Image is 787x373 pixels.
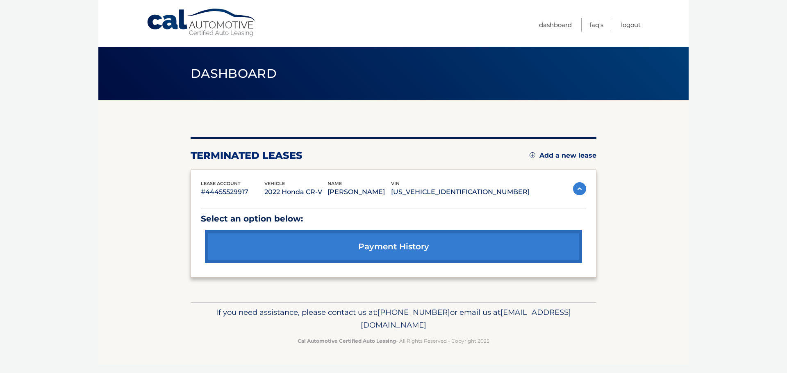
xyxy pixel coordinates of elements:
a: Add a new lease [530,151,596,160]
span: lease account [201,181,241,186]
strong: Cal Automotive Certified Auto Leasing [298,338,396,344]
a: Dashboard [539,18,572,32]
span: [PHONE_NUMBER] [378,307,450,317]
span: name [328,181,342,186]
h2: terminated leases [191,149,303,162]
p: - All Rights Reserved - Copyright 2025 [196,337,591,345]
span: Dashboard [191,66,277,81]
img: accordion-active.svg [573,182,586,195]
p: [US_VEHICLE_IDENTIFICATION_NUMBER] [391,186,530,198]
a: payment history [205,230,582,263]
p: #44455529917 [201,186,264,198]
a: Logout [621,18,641,32]
img: add.svg [530,152,535,158]
p: Select an option below: [201,212,586,226]
a: Cal Automotive [146,8,257,37]
p: If you need assistance, please contact us at: or email us at [196,306,591,332]
span: vin [391,181,400,186]
p: [PERSON_NAME] [328,186,391,198]
span: vehicle [264,181,285,186]
a: FAQ's [589,18,603,32]
p: 2022 Honda CR-V [264,186,328,198]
